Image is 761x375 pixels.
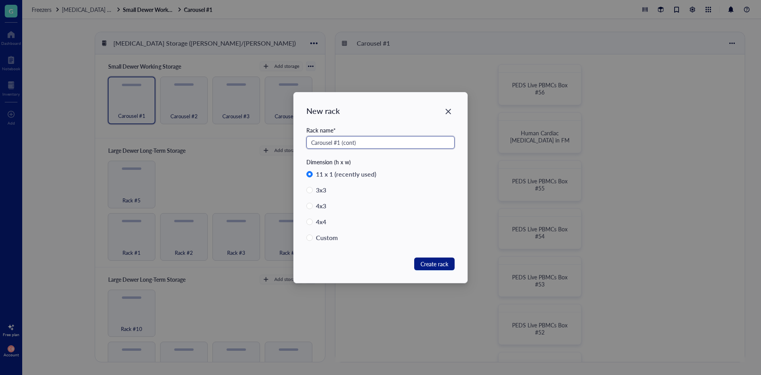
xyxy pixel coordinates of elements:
[414,258,455,270] button: Create rack
[306,105,340,116] div: New rack
[316,216,326,227] div: 4 x 4
[306,158,455,165] div: Dimension (h x w)
[306,126,455,135] div: Rack name
[306,136,455,149] input: e.g. rack #1
[316,232,338,243] div: Custom
[442,105,455,118] button: Close
[316,200,326,212] div: 4 x 3
[316,185,326,196] div: 3 x 3
[316,169,376,180] div: 11 x 1 (recently used)
[421,260,448,268] span: Create rack
[442,107,455,116] span: Close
